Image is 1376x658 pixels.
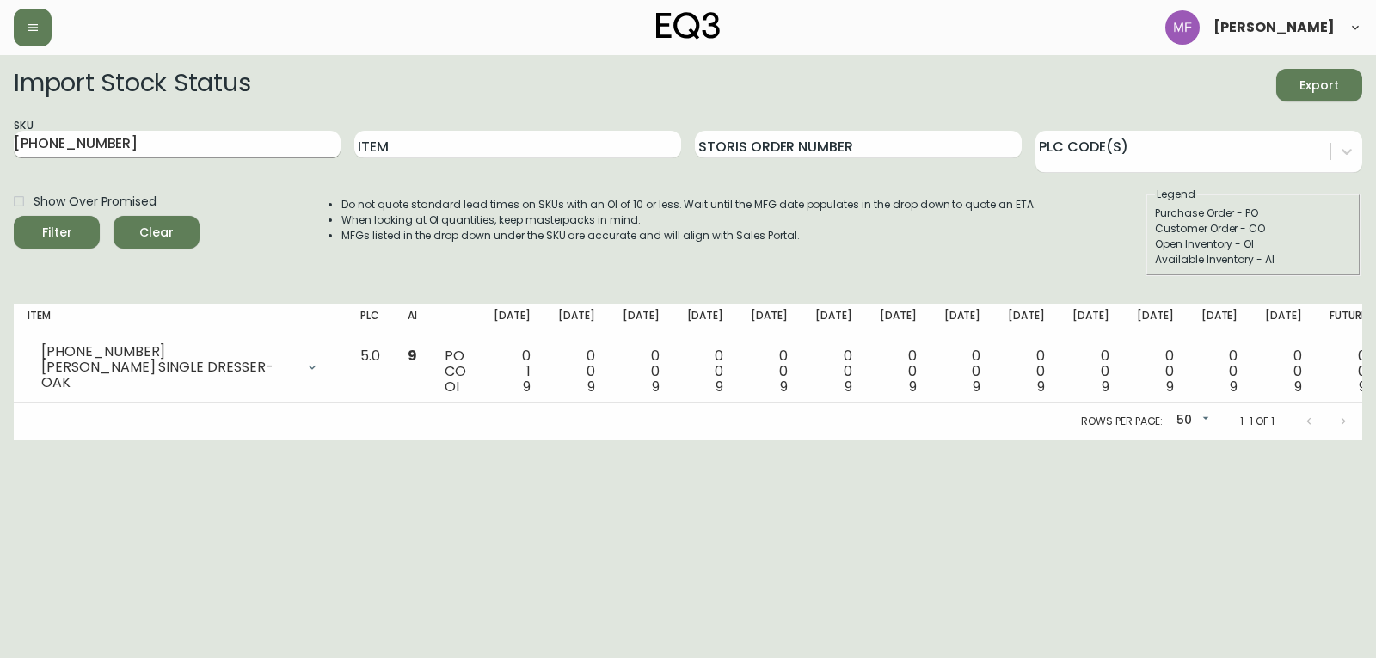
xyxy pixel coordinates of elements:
span: [PERSON_NAME] [1213,21,1335,34]
span: Show Over Promised [34,193,157,211]
th: PLC [347,304,394,341]
div: [PHONE_NUMBER][PERSON_NAME] SINGLE DRESSER-OAK [28,348,333,386]
div: Open Inventory - OI [1155,237,1351,252]
th: [DATE] [544,304,609,341]
th: [DATE] [609,304,673,341]
div: 0 0 [944,348,981,395]
div: Purchase Order - PO [1155,206,1351,221]
div: 0 0 [558,348,595,395]
div: 0 0 [1008,348,1045,395]
span: 9 [652,377,660,397]
div: 0 0 [687,348,724,395]
div: Available Inventory - AI [1155,252,1351,268]
th: [DATE] [1251,304,1316,341]
th: [DATE] [1059,304,1123,341]
div: [PHONE_NUMBER] [41,344,295,360]
span: 9 [408,346,417,366]
li: MFGs listed in the drop down under the SKU are accurate and will align with Sales Portal. [341,228,1036,243]
div: 0 0 [1265,348,1302,395]
span: Export [1290,75,1348,96]
div: 0 0 [880,348,917,395]
th: [DATE] [866,304,931,341]
span: Clear [127,222,186,243]
span: 9 [909,377,917,397]
div: 50 [1170,407,1213,435]
div: 0 0 [1072,348,1109,395]
div: 0 0 [623,348,660,395]
div: 0 0 [1330,348,1367,395]
img: logo [656,12,720,40]
th: [DATE] [994,304,1059,341]
span: 9 [587,377,595,397]
div: [PERSON_NAME] SINGLE DRESSER-OAK [41,360,295,390]
span: 9 [1359,377,1367,397]
div: 0 0 [1137,348,1174,395]
img: 5fd4d8da6c6af95d0810e1fe9eb9239f [1165,10,1200,45]
th: [DATE] [1123,304,1188,341]
div: 0 1 [494,348,531,395]
div: Customer Order - CO [1155,221,1351,237]
span: 9 [1037,377,1045,397]
span: 9 [780,377,788,397]
span: 9 [523,377,531,397]
th: [DATE] [1188,304,1252,341]
li: When looking at OI quantities, keep masterpacks in mind. [341,212,1036,228]
li: Do not quote standard lead times on SKUs with an OI of 10 or less. Wait until the MFG date popula... [341,197,1036,212]
th: [DATE] [931,304,995,341]
span: 9 [1102,377,1109,397]
h2: Import Stock Status [14,69,250,101]
div: PO CO [445,348,466,395]
div: Filter [42,222,72,243]
span: 9 [973,377,980,397]
th: [DATE] [480,304,544,341]
div: 0 0 [815,348,852,395]
span: 9 [1294,377,1302,397]
td: 5.0 [347,341,394,403]
p: 1-1 of 1 [1240,414,1275,429]
div: 0 0 [751,348,788,395]
button: Export [1276,69,1362,101]
th: Item [14,304,347,341]
span: 9 [1230,377,1238,397]
p: Rows per page: [1081,414,1163,429]
button: Filter [14,216,100,249]
th: [DATE] [802,304,866,341]
button: Clear [114,216,200,249]
th: [DATE] [673,304,738,341]
legend: Legend [1155,187,1197,202]
th: AI [394,304,431,341]
th: [DATE] [737,304,802,341]
span: OI [445,377,459,397]
div: 0 0 [1201,348,1238,395]
span: 9 [1166,377,1174,397]
span: 9 [845,377,852,397]
span: 9 [716,377,723,397]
